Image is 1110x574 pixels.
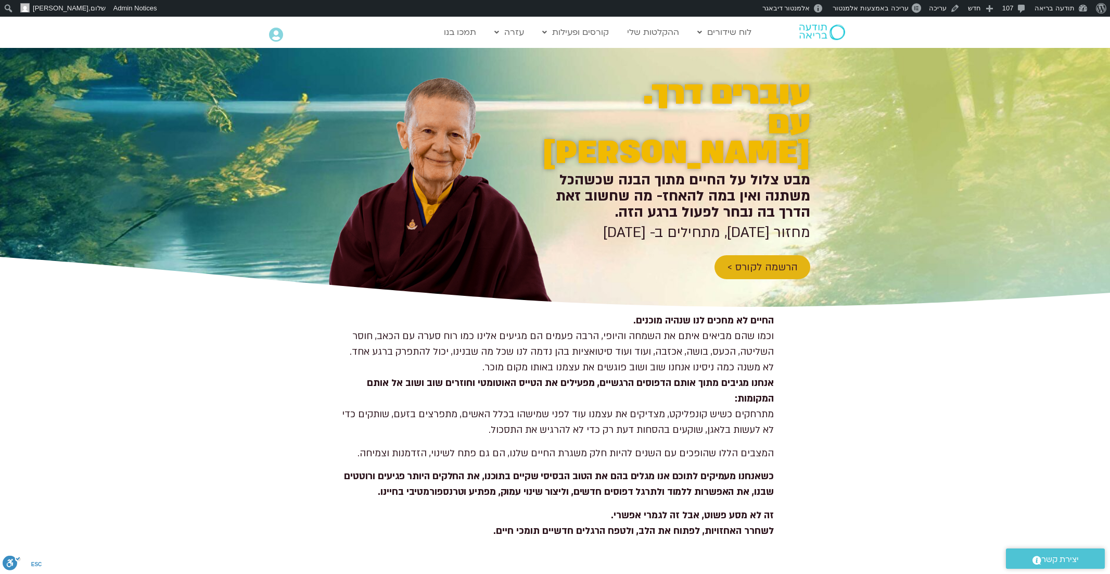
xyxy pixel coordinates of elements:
[622,22,684,42] a: ההקלטות שלי
[493,509,774,538] strong: זה לא מסע פשוט, אבל זה לגמרי אפשרי. לשחרר האחזויות, לפתוח את הלב, ולטפח הרגלים חדשיים תומכי חיים.
[344,470,774,498] strong: כשאנחנו מעמיקים לתוכם אנו מגלים בהם את הטוב הבסיסי שקיים בתוכנו, את החלקים היותר פגיעים ורוטטים ש...
[799,24,845,40] img: תודעה בריאה
[534,224,810,241] h2: מחזור [DATE], מתחילים ב- [DATE]
[367,377,774,405] strong: אנחנו מגיבים מתוך אותם הדפוסים הרגשיים, מפעילים את הטייס האוטומטי וחוזרים שוב ושוב אל אותם המקומות:
[337,446,774,461] p: המצבים הללו שהופכים עם השנים להיות חלק משגרת החיים שלנו, הם גם פתח לשינוי, הזדמנות וצמיחה.
[727,261,798,273] span: הרשמה לקורס >
[33,4,88,12] span: [PERSON_NAME]
[1041,553,1079,567] span: יצירת קשר
[833,4,908,12] span: עריכה באמצעות אלמנטור
[534,79,810,168] h2: עוברים דרך. עם [PERSON_NAME]
[1006,548,1105,569] a: יצירת קשר
[337,313,774,438] p: וכמו שהם מביאים איתם את השמחה והיופי, הרבה פעמים הם מגיעים אלינו כמו רוח סערה עם הכאב, חוסר השליט...
[439,22,481,42] a: תמכו בנו
[489,22,529,42] a: עזרה
[633,314,774,327] strong: החיים לא מחכים לנו שנהיה מוכנים.
[537,22,614,42] a: קורסים ופעילות
[534,172,810,220] h2: מבט צלול על החיים מתוך הבנה שכשהכל משתנה ואין במה להאחז- מה שחשוב זאת הדרך בה נבחר לפעול ברגע הזה.
[692,22,757,42] a: לוח שידורים
[715,255,810,279] a: הרשמה לקורס >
